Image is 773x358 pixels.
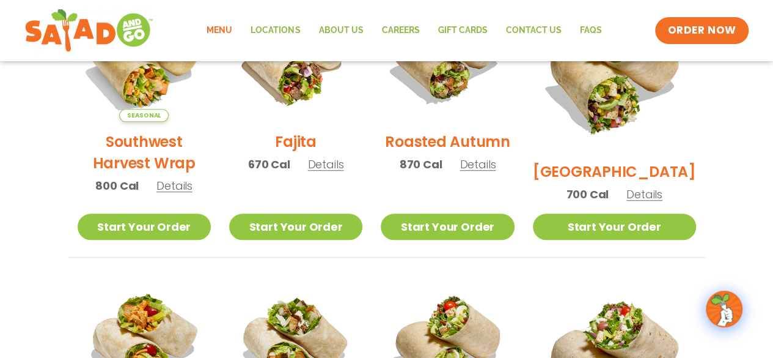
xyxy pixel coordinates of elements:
a: Contact Us [496,17,570,45]
span: Seasonal [119,109,169,122]
img: new-SAG-logo-768×292 [24,6,153,55]
a: Locations [241,17,309,45]
span: 700 Cal [566,186,609,203]
a: Start Your Order [381,214,514,240]
h2: [GEOGRAPHIC_DATA] [533,161,696,182]
a: Menu [197,17,241,45]
a: About Us [309,17,372,45]
a: Start Your Order [78,214,211,240]
a: ORDER NOW [655,17,748,44]
h2: Fajita [275,131,317,152]
nav: Menu [197,17,610,45]
span: Details [156,178,192,193]
span: Details [460,157,496,172]
img: wpChatIcon [707,292,741,326]
a: Start Your Order [533,214,696,240]
a: FAQs [570,17,610,45]
a: Start Your Order [229,214,362,240]
span: Details [308,157,344,172]
a: GIFT CARDS [428,17,496,45]
h2: Southwest Harvest Wrap [78,131,211,174]
span: 870 Cal [400,156,442,173]
span: 800 Cal [95,177,139,194]
a: Careers [372,17,428,45]
span: ORDER NOW [667,23,736,38]
h2: Roasted Autumn [385,131,510,152]
span: 670 Cal [248,156,290,173]
span: Details [626,187,662,202]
